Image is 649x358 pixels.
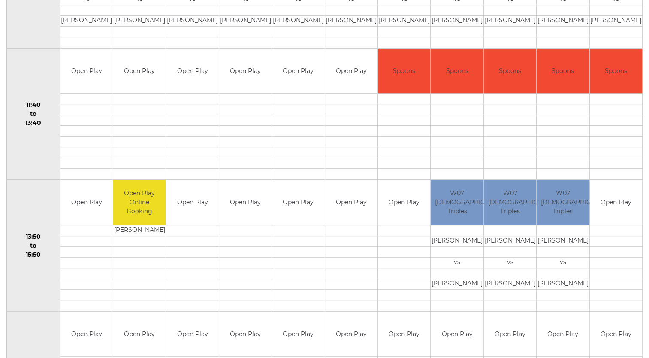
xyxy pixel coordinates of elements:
td: Open Play [60,49,113,94]
td: Open Play [60,180,113,225]
td: vs [537,257,589,268]
td: [PERSON_NAME] [60,15,113,26]
td: Open Play Online Booking [113,180,166,225]
td: Open Play [166,49,218,94]
td: Open Play [166,312,218,357]
td: Open Play [60,312,113,357]
td: 11:40 to 13:40 [7,48,60,180]
td: [PERSON_NAME] [272,15,324,26]
td: Open Play [537,312,589,357]
td: [PERSON_NAME] [537,279,589,289]
td: Open Play [325,312,377,357]
td: Open Play [272,180,324,225]
td: [PERSON_NAME] [431,236,483,246]
td: Open Play [590,312,643,357]
td: vs [484,257,536,268]
td: Spoons [378,49,430,94]
td: [PERSON_NAME] [590,15,643,26]
td: [PERSON_NAME] [219,15,272,26]
td: Open Play [219,312,272,357]
td: [PERSON_NAME] [537,236,589,246]
td: [PERSON_NAME] [537,15,589,26]
td: Open Play [272,49,324,94]
td: [PERSON_NAME] [484,15,536,26]
td: [PERSON_NAME] [113,15,166,26]
td: Open Play [272,312,324,357]
td: Open Play [166,180,218,225]
td: [PERSON_NAME] [378,15,430,26]
td: [PERSON_NAME] [431,279,483,289]
td: W07 [DEMOGRAPHIC_DATA] Triples [537,180,589,225]
td: Open Play [484,312,536,357]
td: [PERSON_NAME] [484,236,536,246]
td: vs [431,257,483,268]
td: [PERSON_NAME] [166,15,218,26]
td: Open Play [325,49,377,94]
td: [PERSON_NAME] [431,15,483,26]
td: [PERSON_NAME] [113,225,166,236]
td: [PERSON_NAME] [484,279,536,289]
td: Open Play [113,312,166,357]
td: Open Play [431,312,483,357]
td: Open Play [378,180,430,225]
td: Open Play [219,180,272,225]
td: Spoons [537,49,589,94]
td: 13:50 to 15:50 [7,180,60,312]
td: W07 [DEMOGRAPHIC_DATA] Triples [431,180,483,225]
td: Open Play [590,180,643,225]
td: Spoons [590,49,643,94]
td: Open Play [219,49,272,94]
td: W07 [DEMOGRAPHIC_DATA] Triples [484,180,536,225]
td: Open Play [378,312,430,357]
td: Open Play [113,49,166,94]
td: Open Play [325,180,377,225]
td: Spoons [484,49,536,94]
td: Spoons [431,49,483,94]
td: [PERSON_NAME] [325,15,377,26]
